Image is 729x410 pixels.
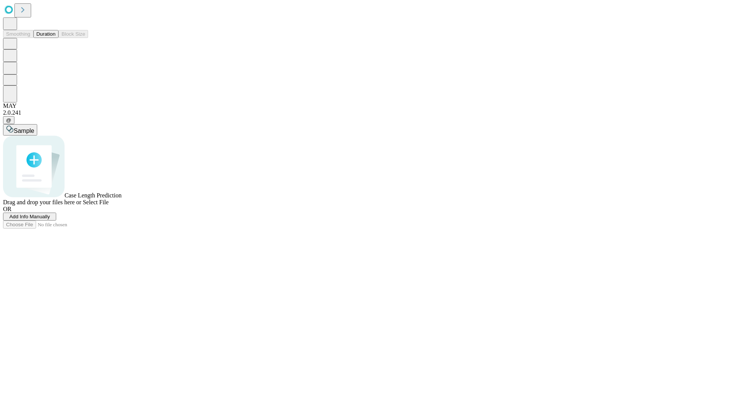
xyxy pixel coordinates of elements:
[58,30,88,38] button: Block Size
[3,199,81,205] span: Drag and drop your files here or
[6,117,11,123] span: @
[3,116,14,124] button: @
[33,30,58,38] button: Duration
[65,192,121,199] span: Case Length Prediction
[3,102,726,109] div: MAY
[14,128,34,134] span: Sample
[9,214,50,219] span: Add Info Manually
[3,124,37,136] button: Sample
[83,199,109,205] span: Select File
[3,30,33,38] button: Smoothing
[3,206,11,212] span: OR
[3,213,56,221] button: Add Info Manually
[3,109,726,116] div: 2.0.241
